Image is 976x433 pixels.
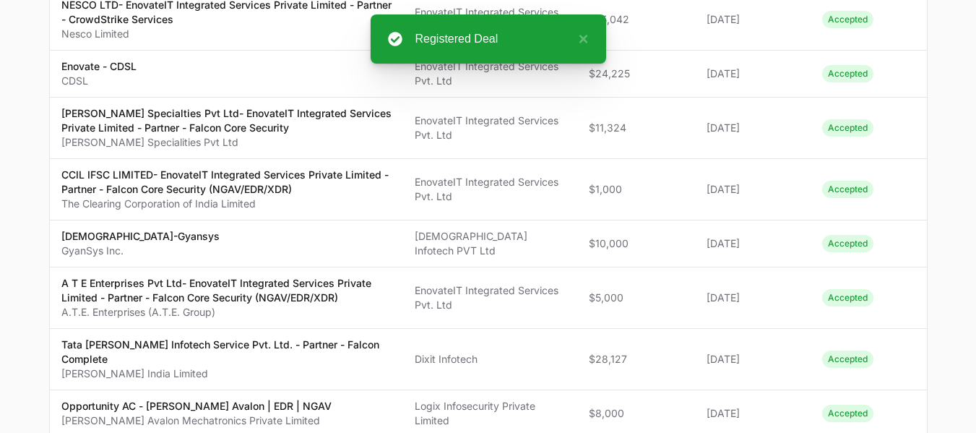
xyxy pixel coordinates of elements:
p: Opportunity AC - [PERSON_NAME] Avalon | EDR | NGAV [61,399,332,413]
p: [PERSON_NAME] Specialities Pvt Ltd [61,135,392,150]
button: close [571,30,588,48]
p: [PERSON_NAME] Avalon Mechatronics Private Limited [61,413,332,428]
p: Nesco Limited [61,27,392,41]
span: $1,000 [589,182,684,197]
span: $24,225 [589,67,684,81]
span: [DATE] [707,182,799,197]
span: $10,000 [589,236,684,251]
span: [DEMOGRAPHIC_DATA] Infotech PVT Ltd [415,229,566,258]
span: [DATE] [707,236,799,251]
span: [DATE] [707,406,799,421]
span: EnovateIT Integrated Services Pvt. Ltd [415,113,566,142]
span: $8,000 [589,406,684,421]
span: $28,127 [589,352,684,366]
p: A T E Enterprises Pvt Ltd- EnovateIT Integrated Services Private Limited - Partner - Falcon Core ... [61,276,392,305]
p: GyanSys Inc. [61,244,220,258]
p: Tata [PERSON_NAME] Infotech Service Pvt. Ltd. - Partner - Falcon Complete [61,338,392,366]
span: [DATE] [707,291,799,305]
p: The Clearing Corporation of India Limited [61,197,392,211]
span: $5,000 [589,291,684,305]
span: EnovateIT Integrated Services Pvt. Ltd [415,175,566,204]
span: EnovateIT Integrated Services Pvt. Ltd [415,283,566,312]
span: EnovateIT Integrated Services Pvt. Ltd [415,59,566,88]
p: [PERSON_NAME] India Limited [61,366,392,381]
span: $75,042 [589,12,684,27]
p: A.T.E. Enterprises (A.T.E. Group) [61,305,392,320]
span: EnovateIT Integrated Services Pvt. Ltd [415,5,566,34]
p: [PERSON_NAME] Specialties Pvt Ltd- EnovateIT Integrated Services Private Limited - Partner - Falc... [61,106,392,135]
span: $11,324 [589,121,684,135]
p: CCIL IFSC LIMITED- EnovateIT Integrated Services Private Limited - Partner - Falcon Core Security... [61,168,392,197]
p: CDSL [61,74,137,88]
span: [DATE] [707,67,799,81]
span: [DATE] [707,352,799,366]
span: Logix Infosecurity Private Limited [415,399,566,428]
span: [DATE] [707,121,799,135]
div: Registered Deal [415,30,571,48]
span: [DATE] [707,12,799,27]
p: [DEMOGRAPHIC_DATA]-Gyansys [61,229,220,244]
p: Enovate - CDSL [61,59,137,74]
span: Dixit Infotech [415,352,566,366]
